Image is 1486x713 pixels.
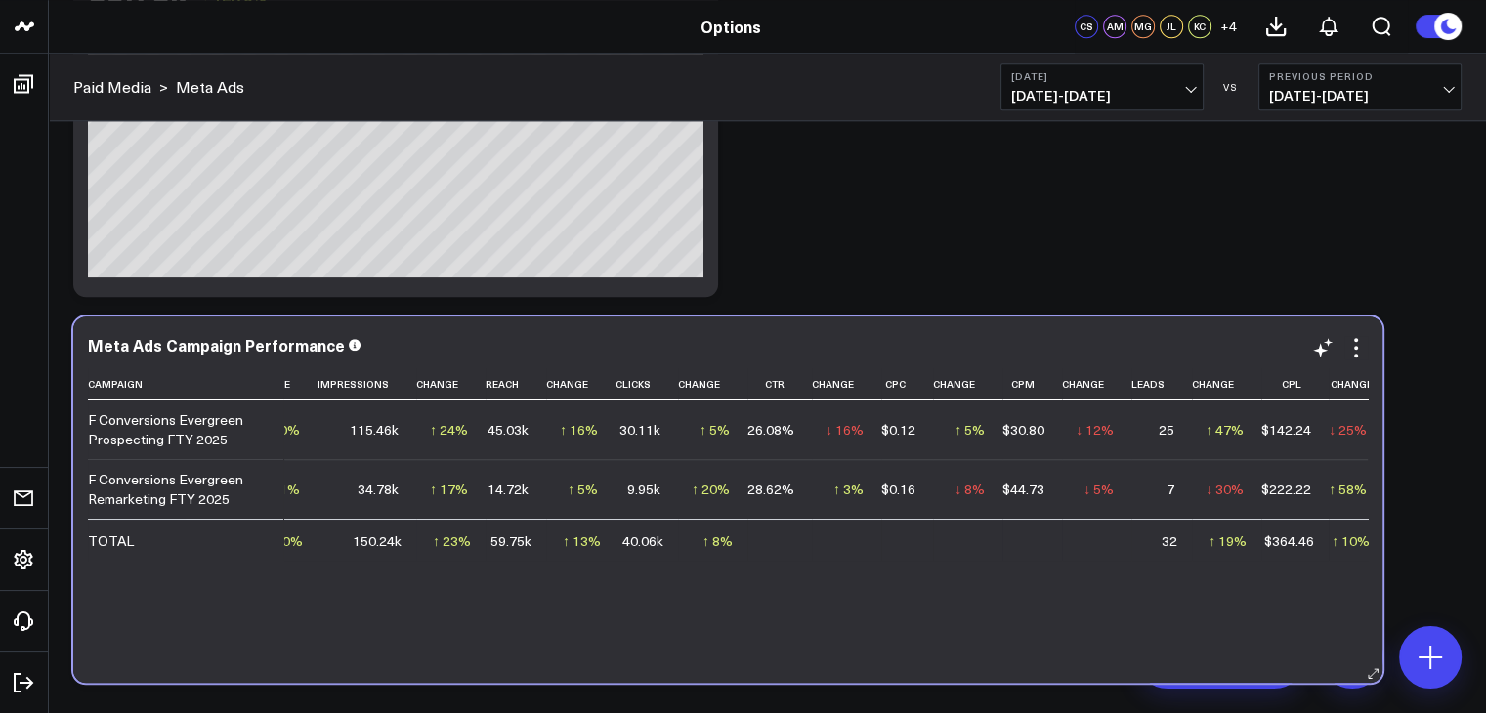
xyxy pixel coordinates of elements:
div: ↓ 12% [1076,420,1114,440]
th: Change [1329,368,1384,400]
div: $0.16 [881,480,915,499]
div: ↑ 5% [700,420,730,440]
div: ↓ 8% [955,480,985,499]
div: 26.08% [747,420,794,440]
div: ↑ 47% [1206,420,1244,440]
div: ↑ 8% [702,531,733,551]
span: [DATE] - [DATE] [1269,88,1451,104]
div: ↑ 20% [692,480,730,499]
div: TOTAL [88,531,134,551]
div: CS [1075,15,1098,38]
div: F Conversions Evergreen Remarketing FTY 2025 [88,470,266,509]
th: Reach [486,368,546,400]
div: > [73,76,168,98]
th: Campaign [88,368,283,400]
th: Change [812,368,881,400]
th: Impressions [318,368,416,400]
b: Previous Period [1269,70,1451,82]
th: Clicks [616,368,678,400]
div: ↑ 58% [1329,480,1367,499]
div: ↑ 10% [265,531,303,551]
span: + 4 [1220,20,1237,33]
th: Change [678,368,747,400]
div: $30.80 [1002,420,1044,440]
div: $44.73 [1002,480,1044,499]
div: $222.22 [1261,480,1311,499]
div: ↑ 3% [833,480,864,499]
div: $364.46 [1264,531,1314,551]
div: F Conversions Evergreen Prospecting FTY 2025 [88,410,266,449]
div: JL [1160,15,1183,38]
div: 28.62% [747,480,794,499]
div: $0.12 [881,420,915,440]
button: [DATE][DATE]-[DATE] [1000,63,1204,110]
div: 7 [1167,480,1174,499]
div: 32 [1162,531,1177,551]
div: 34.78k [358,480,399,499]
th: Cpm [1002,368,1062,400]
div: ↑ 16% [560,420,598,440]
div: AM [1103,15,1126,38]
div: ↑ 5% [568,480,598,499]
div: ↑ 23% [433,531,471,551]
div: 25 [1159,420,1174,440]
div: ↑ 24% [430,420,468,440]
a: Paid Media [73,76,151,98]
div: 9.95k [627,480,660,499]
a: Options [701,16,761,37]
th: Change [1062,368,1131,400]
div: Meta Ads Campaign Performance [88,334,345,356]
div: ↑ 17% [430,480,468,499]
th: Ctr [747,368,812,400]
button: Previous Period[DATE]-[DATE] [1258,63,1462,110]
div: 45.03k [488,420,529,440]
div: 59.75k [490,531,531,551]
div: ↑ 13% [563,531,601,551]
div: ↓ 5% [1083,480,1114,499]
div: KC [1188,15,1211,38]
span: [DATE] - [DATE] [1011,88,1193,104]
div: 30.11k [619,420,660,440]
div: 150.24k [353,531,402,551]
div: $142.24 [1261,420,1311,440]
th: Change [1192,368,1261,400]
th: Change [933,368,1002,400]
div: ↑ 5% [955,420,985,440]
th: Cpc [881,368,933,400]
div: 40.06k [622,531,663,551]
th: Change [416,368,486,400]
div: ↑ 19% [1209,531,1247,551]
div: ↑ 10% [1332,531,1370,551]
a: Meta Ads [176,76,244,98]
div: 115.46k [350,420,399,440]
b: [DATE] [1011,70,1193,82]
div: 14.72k [488,480,529,499]
div: ↓ 25% [1329,420,1367,440]
th: Leads [1131,368,1192,400]
div: MG [1131,15,1155,38]
div: ↓ 16% [826,420,864,440]
div: VS [1213,81,1249,93]
button: +4 [1216,15,1240,38]
th: Change [546,368,616,400]
div: ↓ 30% [1206,480,1244,499]
th: Cpl [1261,368,1329,400]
